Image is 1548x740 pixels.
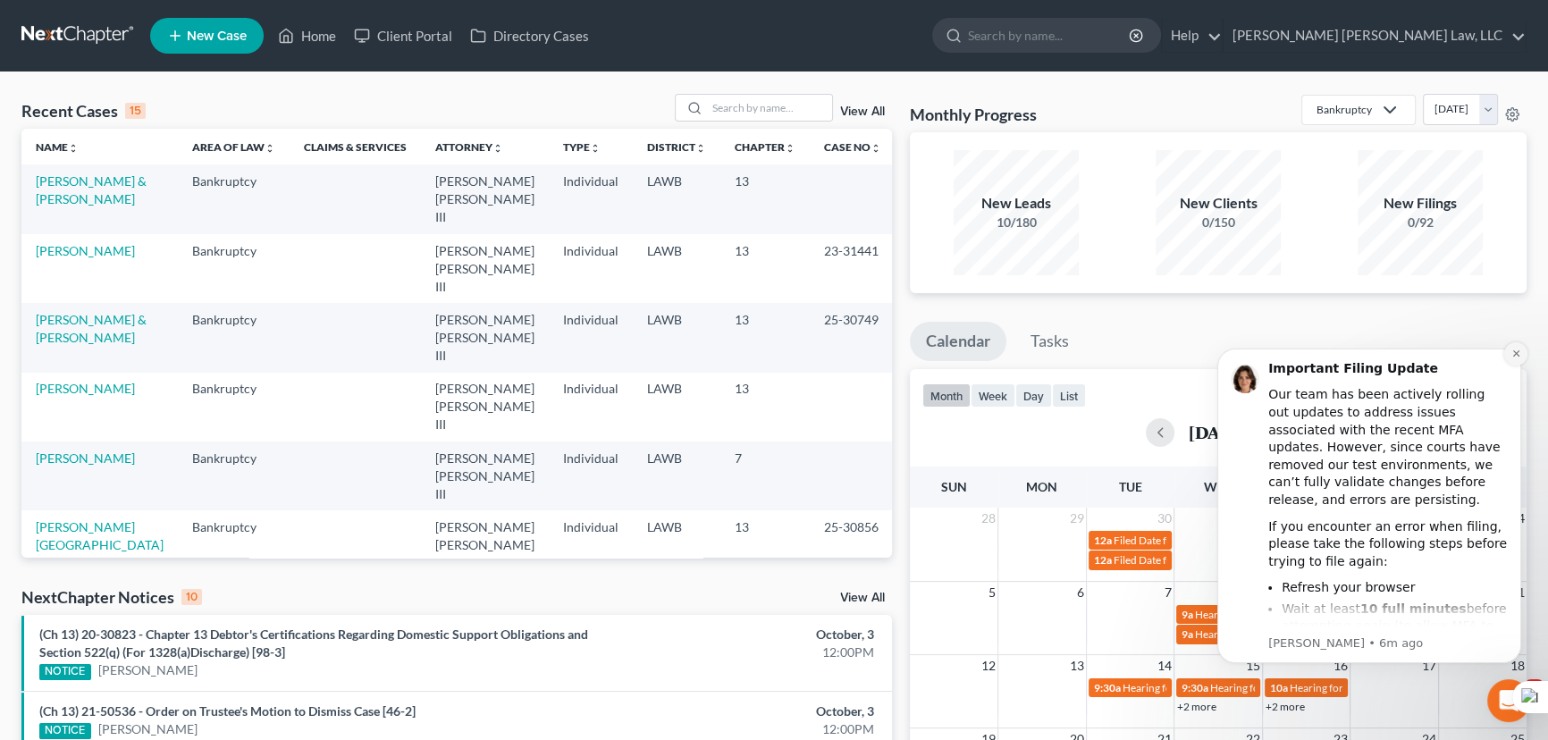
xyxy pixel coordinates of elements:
button: week [971,383,1015,408]
td: 13 [720,164,810,233]
td: [PERSON_NAME] [PERSON_NAME] III [421,373,549,441]
i: unfold_more [492,143,503,154]
span: Tue [1118,479,1141,494]
h2: [DATE] [1189,423,1248,441]
td: LAWB [633,234,720,303]
td: 13 [720,510,810,579]
span: 6 [1075,582,1086,603]
i: unfold_more [68,143,79,154]
th: Claims & Services [290,129,421,164]
td: Bankruptcy [178,234,290,303]
div: New Leads [954,193,1079,214]
i: unfold_more [590,143,601,154]
a: Directory Cases [461,20,598,52]
td: Individual [549,441,633,510]
span: New Case [187,29,247,43]
div: New Clients [1156,193,1281,214]
a: [PERSON_NAME] & [PERSON_NAME] [36,173,147,206]
a: [PERSON_NAME] [PERSON_NAME] Law, LLC [1224,20,1526,52]
iframe: Intercom live chat [1487,679,1530,722]
span: Mon [1026,479,1057,494]
span: 30 [1156,508,1174,529]
span: Filed Date for [PERSON_NAME] [1114,534,1263,547]
i: unfold_more [785,143,795,154]
span: Sun [941,479,967,494]
a: [PERSON_NAME] [36,450,135,466]
a: Case Nounfold_more [824,140,881,154]
td: LAWB [633,441,720,510]
a: [PERSON_NAME] [36,243,135,258]
td: 25-30856 [810,510,896,579]
a: Nameunfold_more [36,140,79,154]
span: 9:30a [1094,681,1121,694]
iframe: Intercom notifications message [1190,326,1548,731]
td: Individual [549,234,633,303]
span: 5 [987,582,997,603]
span: 9a [1182,608,1193,621]
a: [PERSON_NAME][GEOGRAPHIC_DATA] [36,519,164,552]
input: Search by name... [707,95,832,121]
td: Bankruptcy [178,441,290,510]
span: 29 [1068,508,1086,529]
td: Bankruptcy [178,303,290,372]
td: Bankruptcy [178,510,290,579]
a: Chapterunfold_more [735,140,795,154]
a: Area of Lawunfold_more [192,140,275,154]
td: Bankruptcy [178,164,290,233]
span: 12a [1094,534,1112,547]
a: View All [840,592,885,604]
span: 9:30a [1182,681,1208,694]
td: LAWB [633,164,720,233]
td: 23-31441 [810,234,896,303]
td: LAWB [633,303,720,372]
a: Calendar [910,322,1006,361]
div: October, 3 [608,626,874,643]
a: Tasks [1014,322,1085,361]
td: [PERSON_NAME] [PERSON_NAME] III [421,164,549,233]
a: Typeunfold_more [563,140,601,154]
div: 12:00PM [608,643,874,661]
td: LAWB [633,510,720,579]
div: Bankruptcy [1317,102,1372,117]
td: 13 [720,234,810,303]
td: Individual [549,373,633,441]
td: Individual [549,164,633,233]
td: [PERSON_NAME] [PERSON_NAME] III [421,303,549,372]
span: Filed Date for [PERSON_NAME] [1114,553,1263,567]
div: NextChapter Notices [21,586,202,608]
td: [PERSON_NAME] [PERSON_NAME] III [421,510,549,579]
button: month [922,383,971,408]
a: Client Portal [345,20,461,52]
a: [PERSON_NAME] [36,381,135,396]
a: Help [1162,20,1222,52]
i: unfold_more [265,143,275,154]
span: 14 [1156,655,1174,677]
button: day [1015,383,1052,408]
span: 7 [1163,582,1174,603]
div: 10 [181,589,202,605]
span: 9a [1182,627,1193,641]
td: [PERSON_NAME] [PERSON_NAME] III [421,441,549,510]
div: 0/92 [1358,214,1483,231]
a: (Ch 13) 21-50536 - Order on Trustee's Motion to Dismiss Case [46-2] [39,703,416,719]
i: unfold_more [871,143,881,154]
i: unfold_more [695,143,706,154]
span: Hearing for [US_STATE] Safety Association of Timbermen - Self I [1123,681,1417,694]
span: 12 [980,655,997,677]
div: Recent Cases [21,100,146,122]
a: Home [269,20,345,52]
div: NOTICE [39,664,91,680]
a: Attorneyunfold_more [435,140,503,154]
h3: Monthly Progress [910,104,1037,125]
